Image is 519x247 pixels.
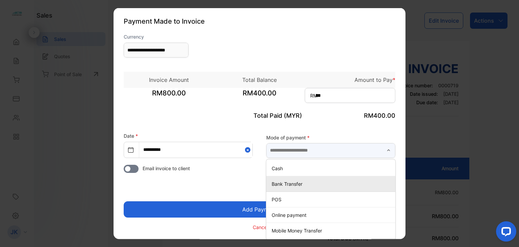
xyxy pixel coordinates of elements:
[124,201,395,218] button: Add Payment
[124,76,214,84] p: Invoice Amount
[124,33,189,40] label: Currency
[364,112,395,119] span: RM400.00
[124,88,214,105] span: RM800.00
[245,142,252,157] button: Close
[143,165,190,172] span: Email invoice to client
[272,211,393,218] p: Online payment
[266,134,395,141] label: Mode of payment
[310,92,317,99] span: RM
[124,16,395,26] p: Payment Made to Invoice
[272,196,393,203] p: POS
[214,111,305,120] p: Total Paid (MYR)
[491,219,519,247] iframe: LiveChat chat widget
[253,223,268,230] p: Cancel
[272,180,393,187] p: Bank Transfer
[272,227,393,234] p: Mobile Money Transfer
[124,133,138,139] label: Date
[272,164,393,172] p: Cash
[214,76,305,84] p: Total Balance
[305,76,395,84] p: Amount to Pay
[214,88,305,105] span: RM400.00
